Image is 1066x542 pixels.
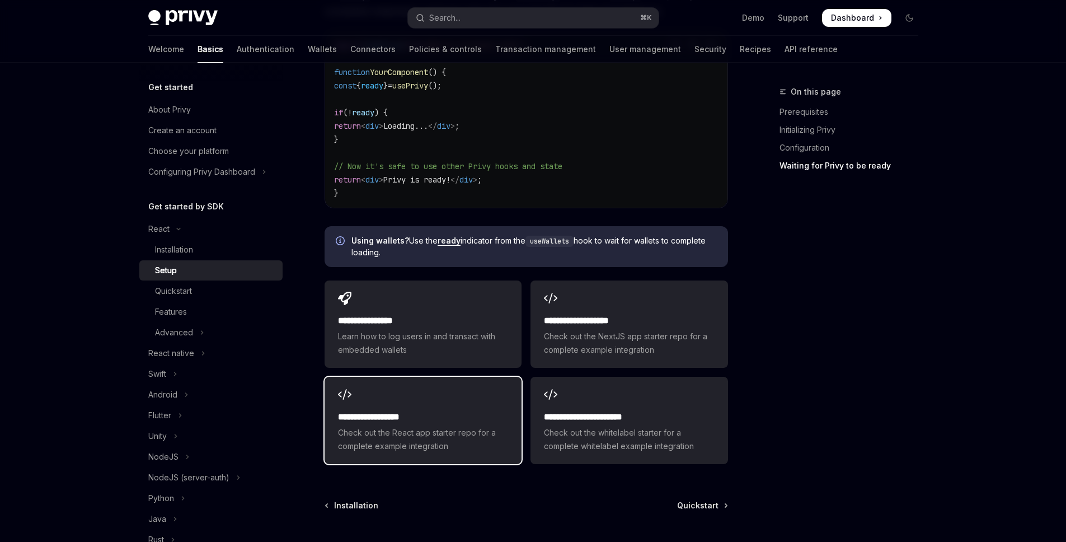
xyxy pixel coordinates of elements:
span: div [365,175,379,185]
div: Quickstart [155,284,192,298]
span: Check out the NextJS app starter repo for a complete example integration [544,330,714,357]
span: usePrivy [392,81,428,91]
a: Recipes [740,36,771,63]
a: **** **** **** *Learn how to log users in and transact with embedded wallets [325,281,522,368]
div: Python [148,492,174,505]
span: ) { [374,108,388,118]
span: > [450,121,455,131]
div: Search... [429,11,461,25]
a: ready [438,236,461,246]
span: YourComponent [370,67,428,77]
span: } [334,134,339,144]
a: User management [609,36,681,63]
button: Toggle NodeJS (server-auth) section [139,468,283,488]
a: Wallets [308,36,337,63]
span: < [361,121,365,131]
span: Learn how to log users in and transact with embedded wallets [338,330,508,357]
a: Welcome [148,36,184,63]
span: div [437,121,450,131]
img: dark logo [148,10,218,26]
button: Toggle dark mode [900,9,918,27]
a: Policies & controls [409,36,482,63]
span: Privy is ready! [383,175,450,185]
a: Dashboard [822,9,891,27]
a: Installation [326,500,378,511]
span: () { [428,67,446,77]
a: Prerequisites [779,103,927,121]
span: < [361,175,365,185]
span: </ [450,175,459,185]
button: Toggle Configuring Privy Dashboard section [139,162,283,182]
button: Toggle Android section [139,385,283,405]
a: Quickstart [677,500,727,511]
div: Installation [155,243,193,256]
span: Loading... [383,121,428,131]
a: Configuration [779,139,927,157]
span: div [459,175,473,185]
span: Check out the React app starter repo for a complete example integration [338,426,508,453]
div: NodeJS [148,450,179,464]
span: Check out the whitelabel starter for a complete whitelabel example integration [544,426,714,453]
a: Installation [139,240,283,260]
span: return [334,121,361,131]
button: Toggle React native section [139,343,283,363]
div: React [148,222,170,236]
span: ; [455,121,459,131]
button: Toggle NodeJS section [139,447,283,467]
span: ⌘ K [640,13,652,22]
a: About Privy [139,100,283,120]
div: React native [148,347,194,360]
button: Open search [408,8,659,28]
strong: Using wallets? [351,236,409,245]
div: Flutter [148,409,171,422]
div: Advanced [155,326,193,339]
span: > [379,175,383,185]
span: ready [361,81,383,91]
div: Choose your platform [148,144,229,158]
svg: Info [336,236,347,247]
button: Toggle Swift section [139,364,283,384]
span: ready [352,108,374,118]
a: Create an account [139,120,283,141]
span: ; [477,175,482,185]
a: **** **** **** ***Check out the React app starter repo for a complete example integration [325,377,522,464]
button: Toggle React section [139,219,283,239]
span: On this page [791,85,841,99]
a: Authentication [237,36,294,63]
span: if [334,108,343,118]
button: Toggle Unity section [139,426,283,446]
a: Waiting for Privy to be ready [779,157,927,175]
span: </ [428,121,437,131]
button: Toggle Java section [139,509,283,529]
a: API reference [785,36,838,63]
a: Features [139,302,283,322]
button: Toggle Flutter section [139,405,283,426]
span: Dashboard [831,12,874,24]
div: Features [155,305,187,319]
span: const [334,81,356,91]
div: Configuring Privy Dashboard [148,165,255,179]
span: > [473,175,477,185]
code: useWallets [525,236,574,247]
div: Setup [155,264,177,277]
span: Installation [334,500,378,511]
span: // Now it's safe to use other Privy hooks and state [334,161,562,171]
span: Quickstart [677,500,719,511]
a: Initializing Privy [779,121,927,139]
span: return [334,175,361,185]
a: Security [694,36,726,63]
span: ! [347,108,352,118]
a: **** **** **** **** ***Check out the whitelabel starter for a complete whitelabel example integra... [530,377,727,464]
a: Quickstart [139,281,283,301]
a: Setup [139,260,283,281]
div: Swift [148,367,166,381]
span: function [334,67,370,77]
div: Unity [148,429,167,443]
span: } [383,81,388,91]
a: Connectors [350,36,396,63]
span: div [365,121,379,131]
span: (); [428,81,442,91]
div: Create an account [148,124,217,137]
h5: Get started [148,81,193,94]
button: Toggle Advanced section [139,323,283,343]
